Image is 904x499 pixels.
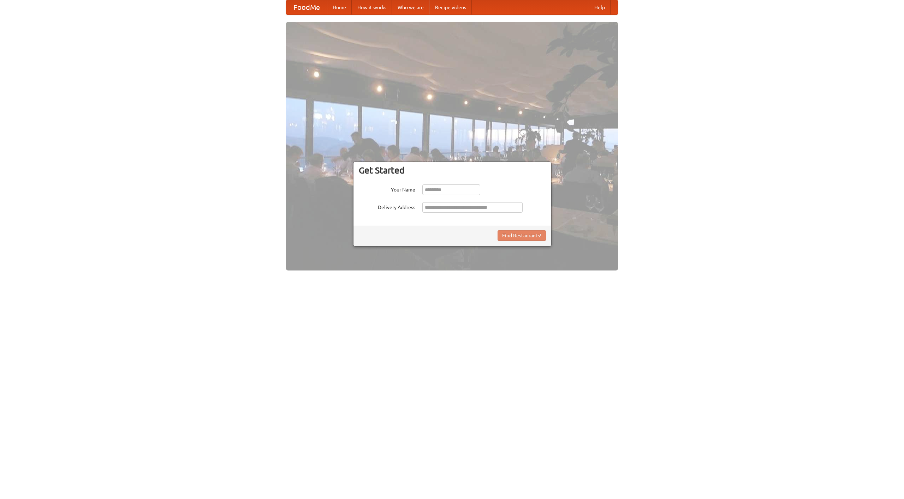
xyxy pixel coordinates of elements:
h3: Get Started [359,165,546,176]
label: Delivery Address [359,202,415,211]
a: Recipe videos [429,0,472,14]
a: Home [327,0,352,14]
label: Your Name [359,184,415,193]
a: How it works [352,0,392,14]
a: Help [589,0,611,14]
button: Find Restaurants! [498,230,546,241]
a: FoodMe [286,0,327,14]
a: Who we are [392,0,429,14]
